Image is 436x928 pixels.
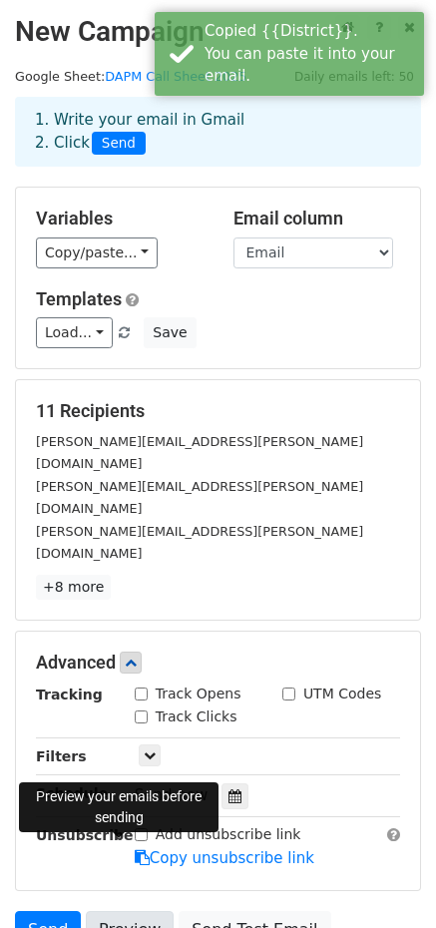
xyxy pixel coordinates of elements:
small: Google Sheet: [15,69,246,84]
label: Add unsubscribe link [156,824,301,845]
button: Save [144,317,196,348]
span: Send [92,132,146,156]
small: [PERSON_NAME][EMAIL_ADDRESS][PERSON_NAME][DOMAIN_NAME] [36,524,363,562]
h5: Email column [233,208,401,230]
small: [PERSON_NAME][EMAIL_ADDRESS][PERSON_NAME][DOMAIN_NAME] [36,479,363,517]
label: UTM Codes [303,684,381,704]
strong: Unsubscribe [36,827,134,843]
h2: New Campaign [15,15,421,49]
a: DAPM Call Sheet 2025 [105,69,246,84]
div: 1. Write your email in Gmail 2. Click [20,109,416,155]
label: Track Opens [156,684,241,704]
a: Copy/paste... [36,237,158,268]
label: Track Clicks [156,706,237,727]
a: +8 more [36,575,111,600]
h5: Variables [36,208,204,230]
h5: Advanced [36,652,400,674]
a: Copy unsubscribe link [135,849,314,867]
a: Templates [36,288,122,309]
a: Load... [36,317,113,348]
strong: Tracking [36,687,103,702]
iframe: Chat Widget [336,832,436,928]
small: [PERSON_NAME][EMAIL_ADDRESS][PERSON_NAME][DOMAIN_NAME] [36,434,363,472]
div: Copied {{District}}. You can paste it into your email. [205,20,416,88]
strong: Filters [36,748,87,764]
h5: 11 Recipients [36,400,400,422]
div: Preview your emails before sending [19,782,218,832]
